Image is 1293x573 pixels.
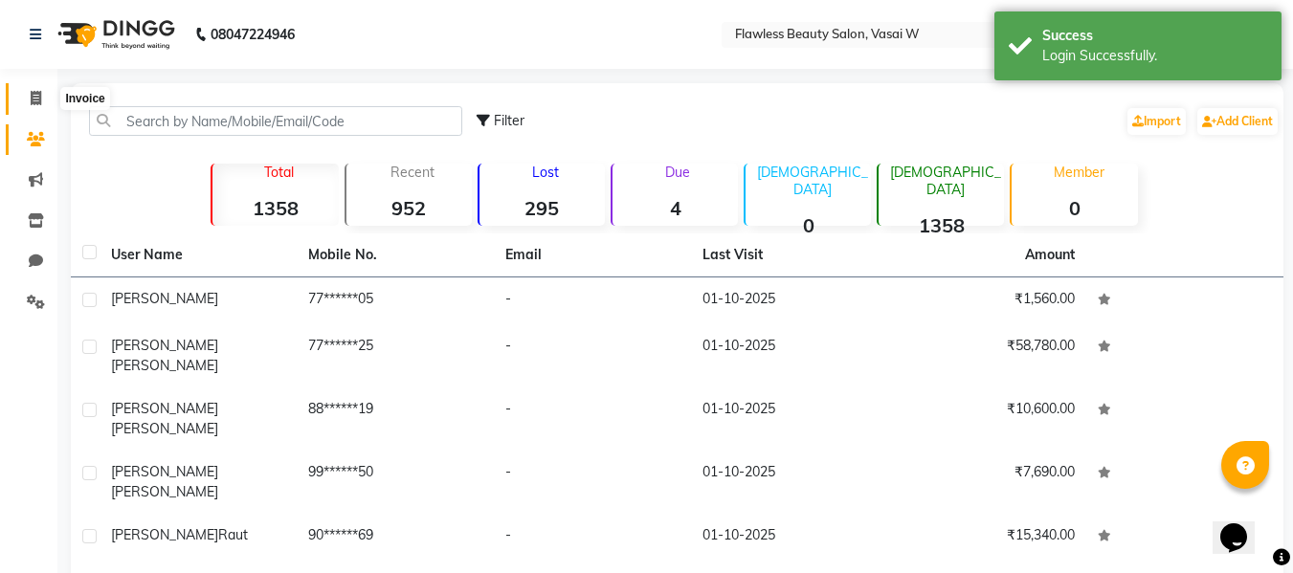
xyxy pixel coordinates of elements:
span: [PERSON_NAME] [111,526,218,543]
b: 08047224946 [211,8,295,61]
strong: 295 [479,196,605,220]
span: Filter [494,112,524,129]
strong: 0 [746,213,871,237]
strong: 4 [613,196,738,220]
span: [PERSON_NAME] [111,420,218,437]
td: 01-10-2025 [691,324,888,387]
a: Add Client [1197,108,1278,135]
td: ₹58,780.00 [889,324,1086,387]
td: 01-10-2025 [691,387,888,451]
strong: 1358 [212,196,338,220]
td: ₹15,340.00 [889,514,1086,561]
th: Email [494,233,691,277]
td: - [494,277,691,324]
td: - [494,451,691,514]
p: [DEMOGRAPHIC_DATA] [886,164,1004,198]
td: 01-10-2025 [691,514,888,561]
span: [PERSON_NAME] [111,290,218,307]
iframe: chat widget [1213,496,1274,554]
div: Invoice [60,87,109,110]
p: [DEMOGRAPHIC_DATA] [753,164,871,198]
td: - [494,387,691,451]
img: logo [49,8,180,61]
td: 01-10-2025 [691,277,888,324]
th: User Name [100,233,297,277]
td: ₹1,560.00 [889,277,1086,324]
span: [PERSON_NAME] [111,400,218,417]
th: Last Visit [691,233,888,277]
td: 01-10-2025 [691,451,888,514]
strong: 0 [1012,196,1137,220]
span: [PERSON_NAME] [111,337,218,354]
a: Import [1127,108,1186,135]
td: - [494,514,691,561]
p: Member [1019,164,1137,181]
input: Search by Name/Mobile/Email/Code [89,106,462,136]
span: [PERSON_NAME] [111,357,218,374]
span: [PERSON_NAME] [111,463,218,480]
span: [PERSON_NAME] [111,483,218,500]
td: ₹10,600.00 [889,387,1086,451]
div: Login Successfully. [1042,46,1267,66]
div: Success [1042,26,1267,46]
th: Mobile No. [297,233,494,277]
strong: 952 [346,196,472,220]
span: Raut [218,526,248,543]
p: Due [616,164,738,181]
p: Recent [354,164,472,181]
th: Amount [1014,233,1086,276]
td: - [494,324,691,387]
strong: 1358 [879,213,1004,237]
p: Lost [487,164,605,181]
td: ₹7,690.00 [889,451,1086,514]
p: Total [220,164,338,181]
